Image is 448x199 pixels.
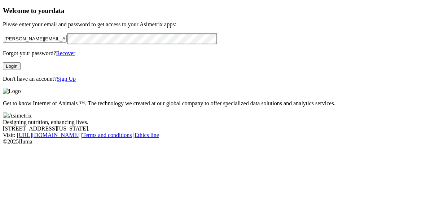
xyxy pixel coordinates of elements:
p: Don't have an account? [3,76,445,82]
a: Terms and conditions [82,132,132,138]
span: data [52,7,64,14]
div: Visit : | | [3,132,445,138]
a: Recover [56,50,75,56]
p: Please enter your email and password to get access to your Asimetrix apps: [3,21,445,28]
div: Designing nutrition, enhancing lives. [3,119,445,125]
div: [STREET_ADDRESS][US_STATE]. [3,125,445,132]
h3: Welcome to your [3,7,445,15]
input: Your email [3,35,67,43]
p: Forgot your password? [3,50,445,57]
button: Login [3,62,21,70]
div: © 2025 Iluma [3,138,445,145]
a: [URL][DOMAIN_NAME] [17,132,80,138]
p: Get to know Internet of Animals ™. The technology we created at our global company to offer speci... [3,100,445,107]
a: Sign Up [57,76,76,82]
a: Ethics line [135,132,159,138]
img: Asimetrix [3,112,32,119]
img: Logo [3,88,21,94]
